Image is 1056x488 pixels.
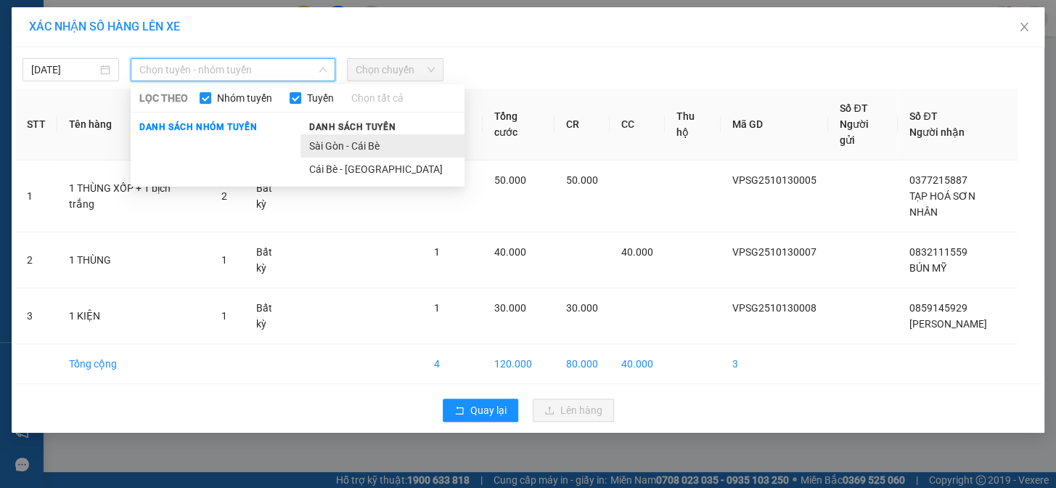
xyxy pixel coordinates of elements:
td: 1 THÙNG XỐP + 1 bịch trắng [57,160,210,232]
td: 80.000 [554,344,610,384]
span: VPSG2510130008 [732,302,816,314]
td: Bất kỳ [245,232,296,288]
span: Số ĐT [909,110,937,122]
span: 0377215887 [909,174,967,186]
span: XÁC NHẬN SỐ HÀNG LÊN XE [29,20,180,33]
span: Người nhận [909,126,965,138]
td: 1 [15,160,57,232]
span: Chọn tuyến - nhóm tuyến [139,59,327,81]
span: 1 [221,310,227,322]
td: Bất kỳ [245,160,296,232]
span: TẠP HOÁ SƠN NHÂN [909,190,975,218]
span: VPSG2510130005 [732,174,816,186]
th: Tên hàng [57,89,210,160]
span: Quay lại [470,402,507,418]
span: 30.000 [566,302,598,314]
span: VPSG2510130007 [732,246,816,258]
th: CC [610,89,665,160]
span: 40.000 [621,246,653,258]
td: 1 THÙNG [57,232,210,288]
input: 13/10/2025 [31,62,97,78]
td: 40.000 [610,344,665,384]
li: Cái Bè - [GEOGRAPHIC_DATA] [300,158,464,181]
span: 50.000 [494,174,526,186]
th: CR [554,89,610,160]
span: LỌC THEO [139,90,188,106]
span: Chọn chuyến [356,59,435,81]
span: Người gửi [840,118,869,146]
td: 3 [15,288,57,344]
td: Bất kỳ [245,288,296,344]
span: BÚN MỸ [909,262,946,274]
td: 1 KIỆN [57,288,210,344]
span: Danh sách nhóm tuyến [131,121,266,134]
span: Nhóm tuyến [211,90,278,106]
span: 30.000 [494,302,526,314]
span: [PERSON_NAME] [909,318,987,330]
button: uploadLên hàng [533,399,614,422]
span: 0859145929 [909,302,967,314]
span: Số ĐT [840,102,867,114]
span: 1 [434,246,440,258]
span: rollback [454,405,464,417]
li: Sài Gòn - Cái Bè [300,134,464,158]
button: Close [1004,7,1044,48]
a: Chọn tất cả [351,90,404,106]
span: down [319,65,327,74]
span: 40.000 [494,246,526,258]
span: 50.000 [566,174,598,186]
th: Mã GD [721,89,828,160]
span: Danh sách tuyến [300,121,404,134]
th: Thu hộ [665,89,721,160]
td: 4 [422,344,483,384]
button: rollbackQuay lại [443,399,518,422]
span: 2 [221,190,227,202]
td: 120.000 [483,344,554,384]
th: STT [15,89,57,160]
span: close [1018,21,1030,33]
span: 1 [434,302,440,314]
span: 0832111559 [909,246,967,258]
span: Tuyến [301,90,340,106]
td: 3 [721,344,828,384]
th: Tổng cước [483,89,554,160]
span: 1 [221,254,227,266]
td: 2 [15,232,57,288]
td: Tổng cộng [57,344,210,384]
